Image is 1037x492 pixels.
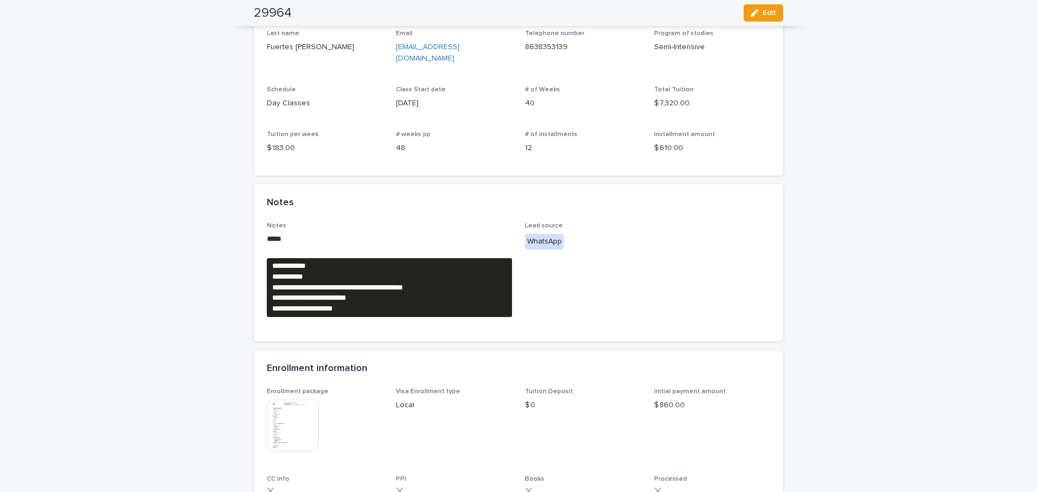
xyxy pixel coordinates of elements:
span: Lead source [525,223,563,229]
span: Processed [654,476,687,482]
span: Enrollment package [267,388,328,395]
div: WhatsApp [525,234,564,250]
a: 8638353139 [525,43,568,51]
h2: Enrollment information [267,363,367,375]
span: Program of studies [654,30,713,37]
span: CC Info [267,476,289,482]
span: # weeks pp [396,131,430,138]
span: Tuition Deposit [525,388,573,395]
button: Edit [744,4,783,22]
span: # of Weeks [525,86,560,93]
span: Total Tuition [654,86,693,93]
span: Books [525,476,544,482]
span: Installment amount [654,131,715,138]
span: Last name [267,30,299,37]
p: Semi-Intensive [654,42,770,53]
a: [EMAIL_ADDRESS][DOMAIN_NAME] [396,43,460,62]
span: Schedule [267,86,296,93]
p: [DATE] [396,98,512,109]
span: # of installments [525,131,577,138]
span: Notes [267,223,286,229]
span: initial payment amount [654,388,726,395]
h2: Notes [267,197,294,209]
span: Telephone number [525,30,584,37]
p: $ 610.00 [654,143,770,154]
span: PPI [396,476,406,482]
p: 40 [525,98,641,109]
p: Local [396,400,512,411]
p: 12 [525,143,641,154]
span: Class Start date [396,86,446,93]
h2: 29964 [254,5,292,21]
span: Visa Enrollment type [396,388,460,395]
span: Tuition per week [267,131,319,138]
p: Day Classes [267,98,383,109]
span: Edit [763,9,776,17]
p: $ 0 [525,400,641,411]
p: $ 183.00 [267,143,383,154]
span: Email [396,30,413,37]
p: 48 [396,143,512,154]
p: $ 7,320.00 [654,98,770,109]
p: $ 860.00 [654,400,770,411]
p: Fuertes [PERSON_NAME] [267,42,383,53]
